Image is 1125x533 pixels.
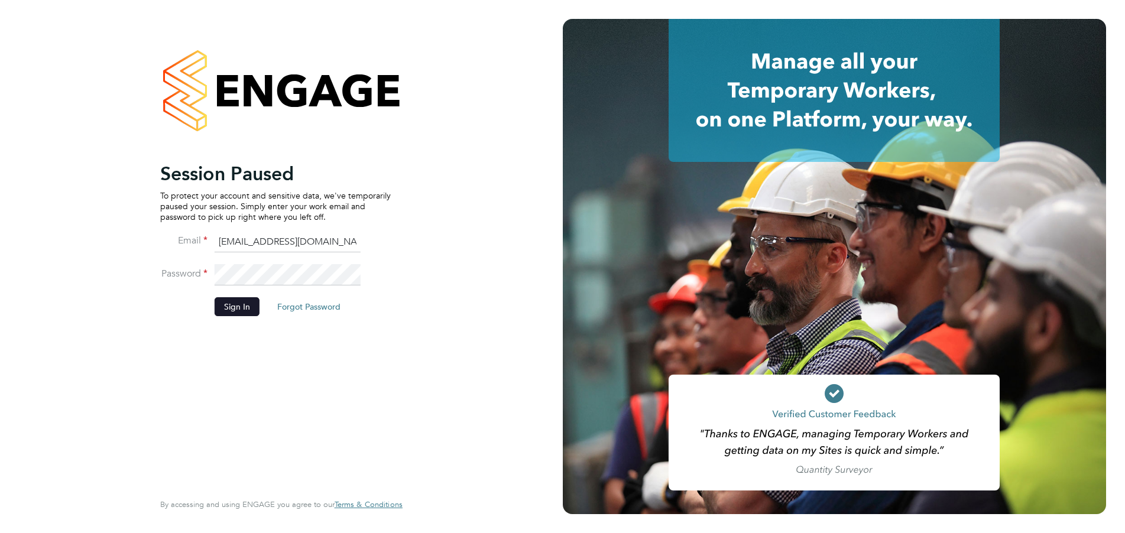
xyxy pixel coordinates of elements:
label: Password [160,268,208,280]
button: Sign In [215,297,260,316]
a: Terms & Conditions [335,500,403,509]
button: Forgot Password [268,297,350,316]
h2: Session Paused [160,162,391,186]
input: Enter your work email... [215,232,361,253]
label: Email [160,235,208,247]
span: By accessing and using ENGAGE you agree to our [160,499,403,509]
p: To protect your account and sensitive data, we've temporarily paused your session. Simply enter y... [160,190,391,223]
